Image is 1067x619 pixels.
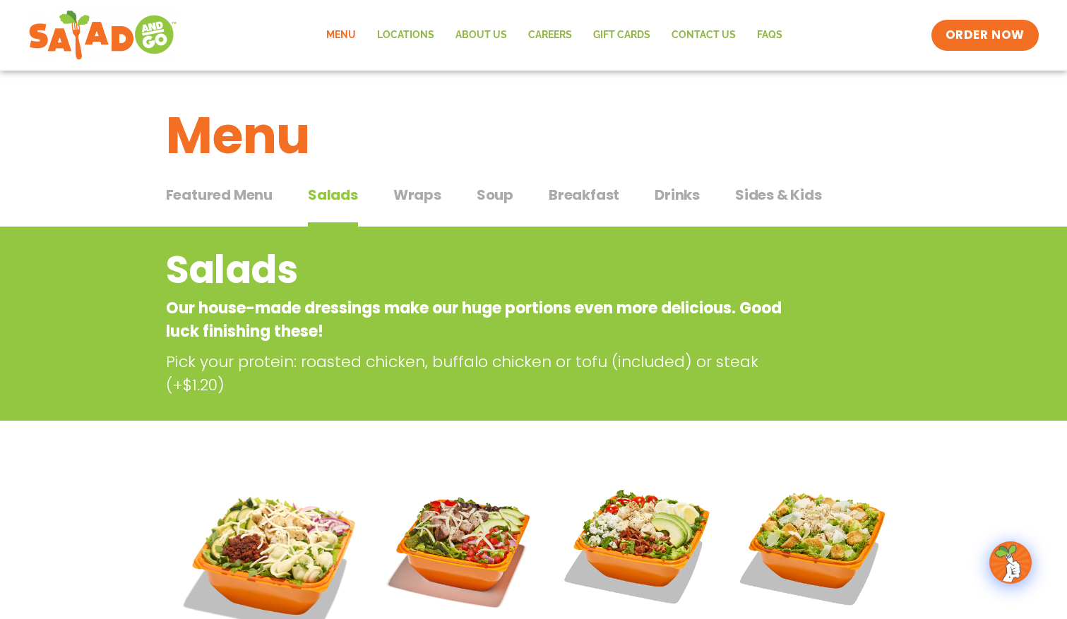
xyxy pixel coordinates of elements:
[655,184,700,205] span: Drinks
[316,19,793,52] nav: Menu
[445,19,518,52] a: About Us
[991,543,1030,582] img: wpChatIcon
[518,19,583,52] a: Careers
[166,97,902,174] h1: Menu
[366,19,445,52] a: Locations
[166,184,273,205] span: Featured Menu
[931,20,1039,51] a: ORDER NOW
[583,19,661,52] a: GIFT CARDS
[477,184,513,205] span: Soup
[946,27,1025,44] span: ORDER NOW
[166,350,794,397] p: Pick your protein: roasted chicken, buffalo chicken or tofu (included) or steak (+$1.20)
[166,241,788,299] h2: Salads
[661,19,746,52] a: Contact Us
[746,19,793,52] a: FAQs
[316,19,366,52] a: Menu
[393,184,441,205] span: Wraps
[549,184,619,205] span: Breakfast
[166,179,902,227] div: Tabbed content
[308,184,358,205] span: Salads
[28,7,177,64] img: new-SAG-logo-768×292
[166,296,788,343] p: Our house-made dressings make our huge portions even more delicious. Good luck finishing these!
[735,184,822,205] span: Sides & Kids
